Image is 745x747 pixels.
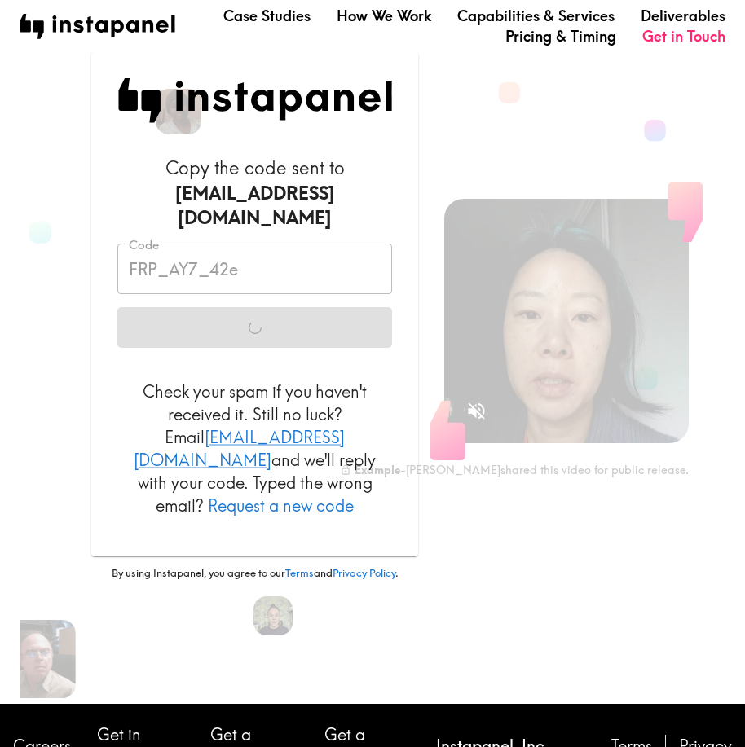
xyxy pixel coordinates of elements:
a: Case Studies [223,6,311,26]
b: Example [355,463,400,477]
p: Check your spam if you haven't received it. Still no luck? Email and we'll reply with your code. ... [117,380,392,517]
h6: Copy the code sent to [117,156,392,231]
div: - [PERSON_NAME] shared this video for public release. [340,463,689,477]
label: Code [129,236,159,254]
a: Pricing & Timing [505,26,616,46]
button: Request a new code [208,494,354,517]
a: Deliverables [641,6,725,26]
input: xxx_xxx_xxx [117,244,392,294]
div: [EMAIL_ADDRESS][DOMAIN_NAME] [117,181,392,231]
a: Capabilities & Services [457,6,615,26]
img: Martina [253,596,293,635]
a: [EMAIL_ADDRESS][DOMAIN_NAME] [134,427,345,470]
p: By using Instapanel, you agree to our and . [91,566,418,581]
a: Privacy Policy [333,566,395,579]
img: Instapanel [117,78,392,123]
a: Get in Touch [642,26,725,46]
img: instapanel [20,14,175,39]
button: Sound is off [459,393,494,428]
a: How We Work [337,6,431,26]
a: Terms [285,566,314,579]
